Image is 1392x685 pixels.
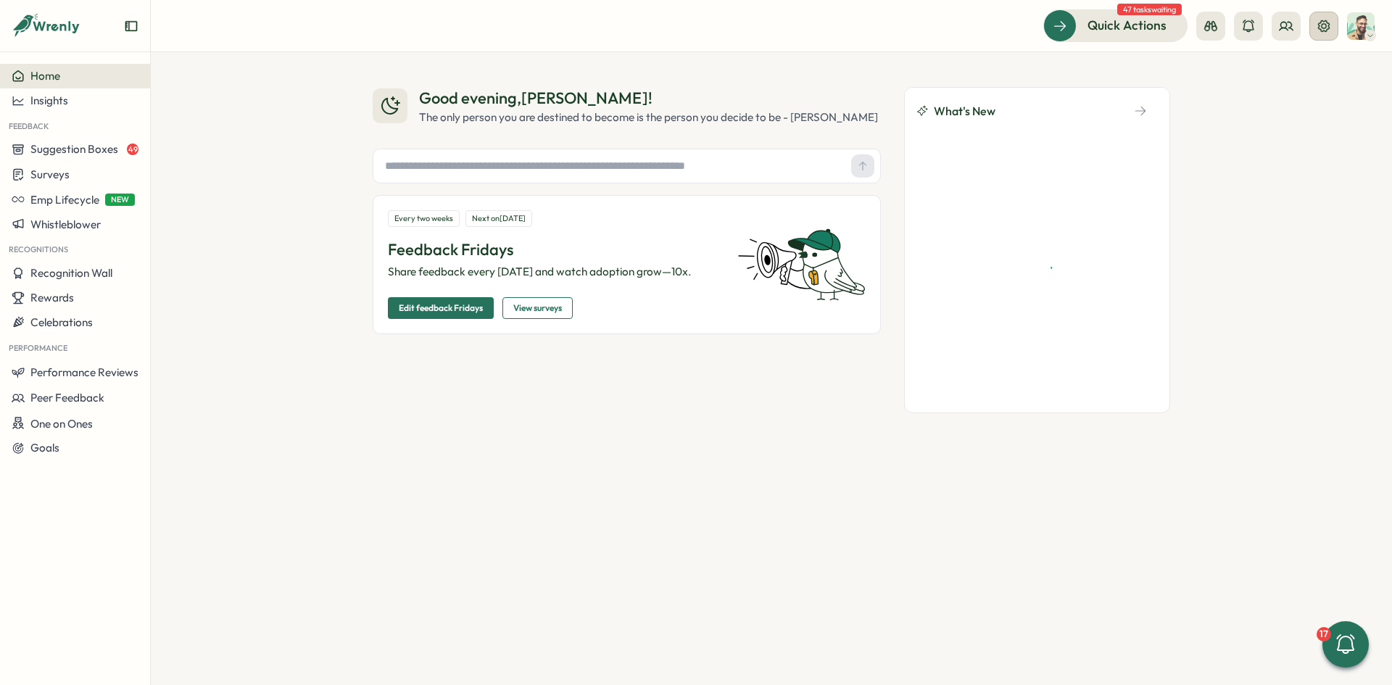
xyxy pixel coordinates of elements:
[934,102,995,120] span: What's New
[124,19,138,33] button: Expand sidebar
[1087,16,1167,35] span: Quick Actions
[30,217,101,231] span: Whistleblower
[1317,627,1331,642] div: 17
[30,365,138,379] span: Performance Reviews
[1347,12,1375,40] img: Ali
[419,87,878,109] div: Good evening , [PERSON_NAME] !
[30,142,118,156] span: Suggestion Boxes
[388,210,460,227] div: Every two weeks
[30,416,93,430] span: One on Ones
[399,298,483,318] span: Edit feedback Fridays
[30,266,112,280] span: Recognition Wall
[419,109,878,125] div: The only person you are destined to become is the person you decide to be - [PERSON_NAME]
[105,194,135,206] span: NEW
[30,94,68,107] span: Insights
[30,315,93,329] span: Celebrations
[30,193,99,207] span: Emp Lifecycle
[388,238,720,261] p: Feedback Fridays
[30,69,60,83] span: Home
[30,391,104,404] span: Peer Feedback
[1322,621,1369,668] button: 17
[30,441,59,454] span: Goals
[513,298,562,318] span: View surveys
[1043,9,1188,41] button: Quick Actions
[30,167,70,181] span: Surveys
[127,144,138,155] span: 49
[30,291,74,304] span: Rewards
[465,210,532,227] div: Next on [DATE]
[502,297,573,319] button: View surveys
[388,297,494,319] button: Edit feedback Fridays
[1117,4,1182,15] span: 47 tasks waiting
[388,264,720,280] p: Share feedback every [DATE] and watch adoption grow—10x.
